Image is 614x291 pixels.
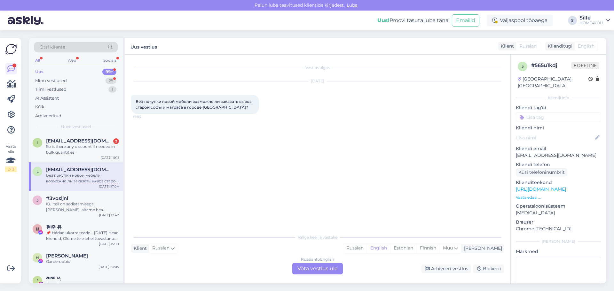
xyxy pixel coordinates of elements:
p: Märkmed [516,248,601,255]
div: Finnish [416,243,439,253]
span: Otsi kliente [40,44,65,50]
div: Russian [343,243,367,253]
div: So is there any discount if needed in bulk quantities [46,144,119,155]
div: Proovi tasuta juba täna: [377,17,449,24]
div: 99+ [102,69,116,75]
div: All [34,56,41,65]
label: Uus vestlus [130,42,157,50]
div: Võta vestlus üle [292,263,343,274]
div: [DATE] 23:05 [98,264,119,269]
div: Estonian [390,243,416,253]
div: Sille [579,15,603,20]
input: Lisa nimi [516,134,594,141]
span: 3 [36,198,39,203]
span: l [36,169,39,174]
div: Attachment [46,282,119,287]
div: 2 [113,138,119,144]
div: Socials [102,56,118,65]
div: 1 [108,86,116,93]
div: Valige keel ja vastake [131,234,504,240]
span: #3vosljnl [46,195,68,201]
p: Vaata edasi ... [516,195,601,200]
span: Russian [519,43,537,50]
p: [MEDICAL_DATA] [516,210,601,216]
p: Operatsioonisüsteem [516,203,601,210]
div: Kliendi info [516,95,601,101]
input: Lisa tag [516,112,601,122]
div: [GEOGRAPHIC_DATA], [GEOGRAPHIC_DATA] [518,76,588,89]
p: [EMAIL_ADDRESS][DOMAIN_NAME] [516,152,601,159]
p: Klienditeekond [516,179,601,186]
div: [DATE] 17:04 [99,184,119,189]
div: Russian to English [301,257,334,262]
span: lina29@bk.ru [46,167,113,172]
span: English [578,43,594,50]
div: AI Assistent [35,95,59,102]
div: 2 / 3 [5,166,17,172]
span: Без покупки новой мебели возможно ли заказать вывоз старой софы и матраса в городе [GEOGRAPHIC_DA... [136,99,253,110]
div: [DATE] 15:00 [99,241,119,246]
div: Küsi telefoninumbrit [516,168,567,177]
a: SilleHOME4YOU [579,15,610,26]
div: Tiimi vestlused [35,86,67,93]
div: Kõik [35,104,44,110]
span: Muu [443,245,453,251]
b: Uus! [377,17,390,23]
div: Uus [35,69,43,75]
div: S [568,16,577,25]
div: [PERSON_NAME] [516,239,601,244]
div: Arhiveeritud [35,113,61,119]
span: ᴬᴺᴺᴱ ᵀᴬ. [46,276,61,282]
div: Minu vestlused [35,78,67,84]
span: Indianzaikakeila@gmail.com [46,138,113,144]
div: Blokeeri [473,264,504,273]
div: Klienditugi [545,43,572,50]
span: I [37,140,38,145]
span: Russian [152,245,169,252]
div: Garderoobid [46,259,119,264]
p: Kliendi nimi [516,125,601,131]
div: # 565u1kdj [531,62,571,69]
div: Vaata siia [5,143,17,172]
div: [DATE] 19:11 [101,155,119,160]
span: H [36,255,39,260]
p: Kliendi tag'id [516,104,601,111]
div: [PERSON_NAME] [461,245,502,252]
div: HOME4YOU [579,20,603,26]
div: Без покупки новой мебели возможно ли заказать вывоз старой софы и матраса в городе [GEOGRAPHIC_DA... [46,172,119,184]
div: Klient [498,43,514,50]
p: Brauser [516,219,601,226]
div: Klient [131,245,147,252]
img: Askly Logo [5,43,17,55]
p: Chrome [TECHNICAL_ID] [516,226,601,232]
button: Emailid [452,14,479,27]
span: Halja Kivi [46,253,88,259]
p: Kliendi telefon [516,161,601,168]
div: [DATE] [131,78,504,84]
a: [URL][DOMAIN_NAME] [516,186,566,192]
span: Luba [345,2,359,8]
div: Vestlus algas [131,65,504,71]
div: English [367,243,390,253]
span: 현준 유 [46,224,62,230]
div: Web [66,56,77,65]
span: ᴬ [37,278,38,283]
span: 5 [522,64,524,69]
div: [DATE] 12:47 [99,213,119,218]
div: 📌 Hädaolukorra teade – [DATE] Head kliendid, Oleme teie lehel tuvastanud sisu, mis [PERSON_NAME] ... [46,230,119,241]
span: Uued vestlused [61,124,91,130]
p: Kliendi email [516,145,601,152]
span: 현 [35,226,39,231]
span: 17:04 [133,114,157,119]
div: Väljaspool tööaega [487,15,553,26]
div: Arhiveeri vestlus [421,264,471,273]
span: Offline [571,62,599,69]
div: Kui teil on sedistamisega [PERSON_NAME], aitame hea meelega. Siin saate broneerida aja kõneks: [U... [46,201,119,213]
div: 25 [106,78,116,84]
